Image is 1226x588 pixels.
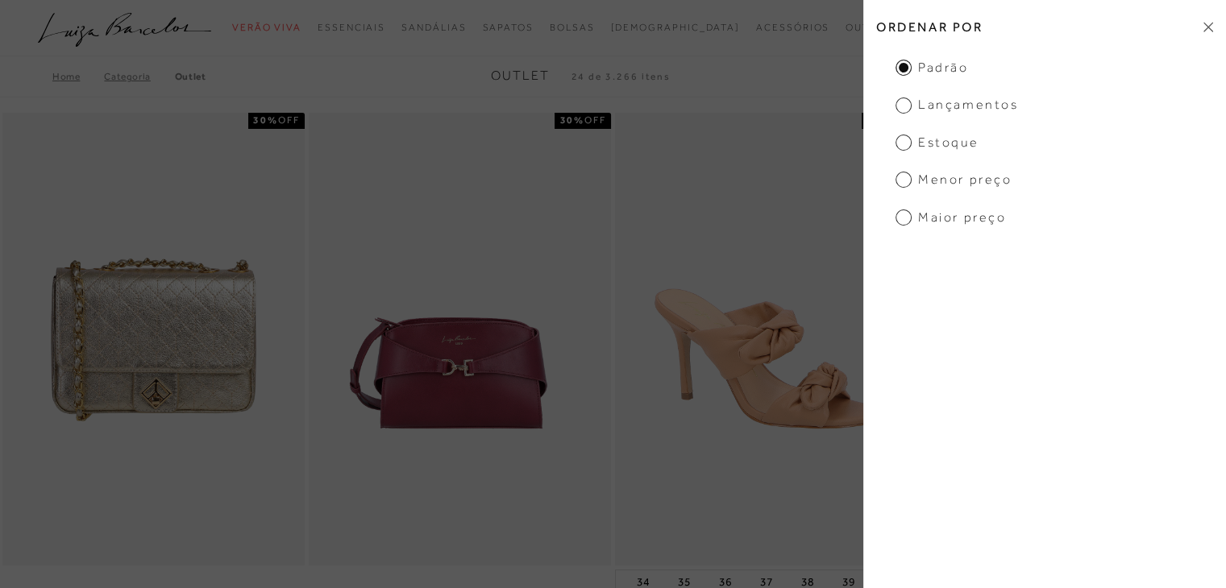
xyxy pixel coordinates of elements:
span: Maior preço [896,209,1006,226]
span: Verão Viva [232,22,301,33]
a: Outlet [175,71,206,82]
a: Bolsa média pesponto monograma dourado Bolsa média pesponto monograma dourado [4,115,303,564]
span: Essenciais [318,22,385,33]
a: noSubCategoriesText [401,13,466,43]
span: OFF [278,114,300,126]
span: Bolsas [550,22,595,33]
span: Sapatos [482,22,533,33]
span: Outlet [846,22,891,33]
a: noSubCategoriesText [482,13,533,43]
img: BOLSA PEQUENA EM COURO MARSALA COM FERRAGEM EM GANCHO [310,115,609,564]
a: Categoria [104,71,174,82]
strong: 30% [559,114,584,126]
a: noSubCategoriesText [756,13,829,43]
span: Menor preço [896,171,1012,188]
h2: Ordenar por [863,8,1226,46]
a: noSubCategoriesText [232,13,301,43]
img: MULE DE SALTO ALTO EM COURO BEGE COM LAÇOS [617,115,916,564]
span: Padrão [896,59,968,77]
span: [DEMOGRAPHIC_DATA] [610,22,740,33]
a: noSubCategoriesText [610,13,740,43]
span: Lançamentos [896,96,1018,114]
a: noSubCategoriesText [318,13,385,43]
a: BOLSA PEQUENA EM COURO MARSALA COM FERRAGEM EM GANCHO BOLSA PEQUENA EM COURO MARSALA COM FERRAGEM... [310,115,609,564]
a: MULE DE SALTO ALTO EM COURO BEGE COM LAÇOS MULE DE SALTO ALTO EM COURO BEGE COM LAÇOS [617,115,916,564]
a: noSubCategoriesText [846,13,891,43]
span: OFF [584,114,606,126]
span: Acessórios [756,22,829,33]
img: Bolsa média pesponto monograma dourado [4,115,303,564]
span: Sandálias [401,22,466,33]
span: 24 de 3.266 itens [571,71,671,82]
a: Home [52,71,104,82]
a: noSubCategoriesText [550,13,595,43]
span: Estoque [896,134,979,151]
strong: 30% [253,114,278,126]
span: Outlet [490,68,549,83]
